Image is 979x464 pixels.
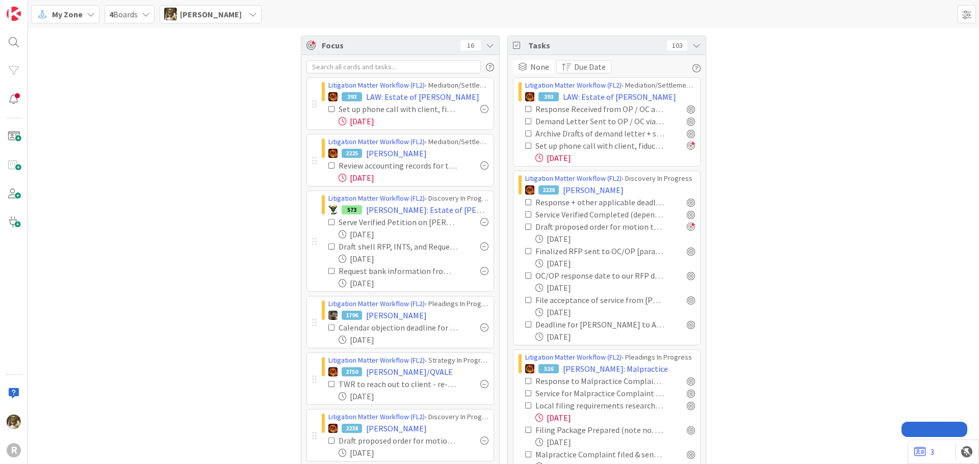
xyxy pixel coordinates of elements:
[328,80,425,90] a: Litigation Matter Workflow (FL2)
[339,172,488,184] div: [DATE]
[914,446,934,458] a: 3
[109,8,138,20] span: Boards
[339,159,458,172] div: Review accounting records for the trust / circulate to Trustee and Beneficiaries (see 9/2 email)
[306,60,481,73] input: Search all cards and tasks...
[667,40,687,50] div: 103
[342,424,362,433] div: 2238
[7,415,21,429] img: DG
[322,39,452,51] span: Focus
[525,364,534,373] img: TR
[366,147,427,159] span: [PERSON_NAME]
[528,39,662,51] span: Tasks
[366,309,427,321] span: [PERSON_NAME]
[535,399,664,412] div: Local filing requirements researched from [GEOGRAPHIC_DATA] [paralegal]
[525,173,695,184] div: › Discovery In Progress
[535,424,664,436] div: Filing Package Prepared (note no. of copies, cover sheet, etc.) + Filing Fee Noted [paralegal]
[535,245,664,257] div: Finalized RFP sent to OC/OP [paralegal]
[328,412,488,422] div: › Discovery In Progress
[535,127,664,140] div: Archive Drafts of demand letter + save final version in correspondence folder
[535,282,695,294] div: [DATE]
[339,216,458,228] div: Serve Verified Petition on [PERSON_NAME] and mail to devisees
[525,185,534,195] img: TR
[342,92,362,101] div: 393
[535,196,664,208] div: Response + other applicable deadlines calendared
[525,174,622,183] a: Litigation Matter Workflow (FL2)
[366,91,479,103] span: LAW: Estate of [PERSON_NAME]
[535,448,664,460] div: Malpractice Complaint filed & sent out for Service [paralegal] by [DATE]
[339,321,458,334] div: Calendar objection deadline for OP (17 days)
[339,103,458,115] div: Set up phone call with client, fiduciary and her attorney (see 9/8 email)
[535,294,664,306] div: File acceptance of service from [PERSON_NAME] once signed
[535,140,664,152] div: Set up phone call with client, fiduciary and her attorney (see 9/8 email)
[328,412,425,421] a: Litigation Matter Workflow (FL2)
[164,8,177,20] img: DG
[556,60,611,73] button: Due Date
[535,269,664,282] div: OC/OP response date to our RFP docketed [paralegal]
[328,356,425,365] a: Litigation Matter Workflow (FL2)
[535,412,695,424] div: [DATE]
[538,364,559,373] div: 516
[366,422,427,434] span: [PERSON_NAME]
[339,434,458,447] div: Draft proposed order for motion to unseal
[328,299,425,308] a: Litigation Matter Workflow (FL2)
[339,253,488,265] div: [DATE]
[535,208,664,221] div: Service Verified Completed (depends on service method)
[525,80,695,91] div: › Mediation/Settlement in Progress
[339,378,458,390] div: TWR to reach out to client - re-schedule meeting
[328,194,425,203] a: Litigation Matter Workflow (FL2)
[328,137,488,147] div: › Mediation/Settlement in Progress
[52,8,83,20] span: My Zone
[7,7,21,21] img: Visit kanbanzone.com
[535,387,664,399] div: Service for Malpractice Complaint Verified Completed (depends on service method) [paralegal]
[342,311,362,320] div: 1796
[535,221,664,233] div: Draft proposed order for motion to unseal
[339,265,458,277] div: Request bank information from client for subpoenas
[563,91,676,103] span: LAW: Estate of [PERSON_NAME]
[535,233,695,245] div: [DATE]
[535,103,664,115] div: Response Received from OP / OC and saved to file
[7,443,21,457] div: R
[525,352,622,362] a: Litigation Matter Workflow (FL2)
[366,204,488,216] span: [PERSON_NAME]: Estate of [PERSON_NAME]
[535,375,664,387] div: Response to Malpractice Complaint calendared & card next deadline updated [paralegal]
[339,277,488,289] div: [DATE]
[366,366,453,378] span: [PERSON_NAME]/QVALE
[339,390,488,402] div: [DATE]
[535,331,695,343] div: [DATE]
[109,9,113,19] b: 4
[535,115,664,127] div: Demand Letter Sent to OP / OC via US Mail + Email
[460,40,481,50] div: 16
[328,311,338,320] img: MW
[328,205,338,214] img: NC
[180,8,242,20] span: [PERSON_NAME]
[339,447,488,459] div: [DATE]
[328,355,488,366] div: › Strategy In Progress
[525,352,695,363] div: › Pleadings In Progress
[535,257,695,269] div: [DATE]
[328,424,338,433] img: TR
[574,61,606,73] span: Due Date
[339,228,488,240] div: [DATE]
[535,152,695,164] div: [DATE]
[535,306,695,318] div: [DATE]
[342,205,362,214] div: 573
[538,185,559,195] div: 2238
[328,193,488,204] div: › Discovery In Progress
[535,436,695,448] div: [DATE]
[563,184,624,196] span: [PERSON_NAME]
[342,149,362,158] div: 2225
[328,80,488,91] div: › Mediation/Settlement in Progress
[525,80,622,90] a: Litigation Matter Workflow (FL2)
[328,367,338,376] img: TR
[339,115,488,127] div: [DATE]
[328,298,488,309] div: › Pleadings In Progress
[339,334,488,346] div: [DATE]
[328,92,338,101] img: TR
[530,61,549,73] span: None
[563,363,668,375] span: [PERSON_NAME]: Malpractice
[538,92,559,101] div: 393
[328,137,425,146] a: Litigation Matter Workflow (FL2)
[535,318,664,331] div: Deadline for [PERSON_NAME] to Answer Complaint : [DATE]
[525,92,534,101] img: TR
[328,149,338,158] img: TR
